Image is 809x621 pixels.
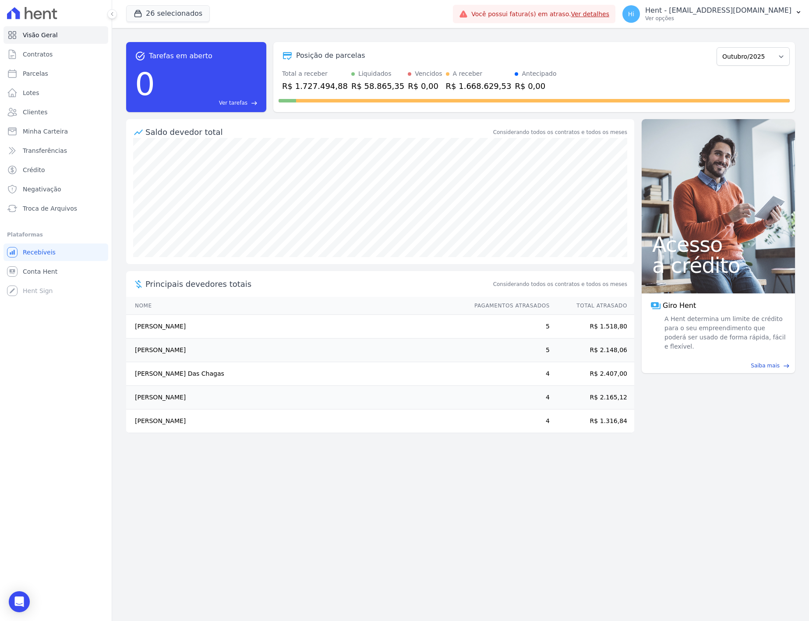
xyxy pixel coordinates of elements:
button: 26 selecionados [126,5,210,22]
span: Conta Hent [23,267,57,276]
a: Conta Hent [4,263,108,280]
a: Troca de Arquivos [4,200,108,217]
a: Ver detalhes [571,11,609,18]
td: R$ 2.148,06 [550,339,634,362]
span: Negativação [23,185,61,194]
a: Recebíveis [4,243,108,261]
td: [PERSON_NAME] Das Chagas [126,362,466,386]
span: Giro Hent [663,300,696,311]
span: Considerando todos os contratos e todos os meses [493,280,627,288]
span: Tarefas em aberto [149,51,212,61]
div: R$ 1.668.629,53 [446,80,512,92]
div: A receber [453,69,483,78]
button: Hi Hent - [EMAIL_ADDRESS][DOMAIN_NAME] Ver opções [615,2,809,26]
a: Transferências [4,142,108,159]
td: 5 [466,339,550,362]
div: 0 [135,61,155,107]
div: Liquidados [358,69,392,78]
span: Parcelas [23,69,48,78]
div: Saldo devedor total [145,126,491,138]
div: R$ 0,00 [515,80,556,92]
span: A Hent determina um limite de crédito para o seu empreendimento que poderá ser usado de forma ráp... [663,314,786,351]
span: Contratos [23,50,53,59]
span: Troca de Arquivos [23,204,77,213]
span: Ver tarefas [219,99,247,107]
td: R$ 2.165,12 [550,386,634,409]
div: R$ 58.865,35 [351,80,404,92]
span: Clientes [23,108,47,116]
span: east [783,363,790,369]
div: Plataformas [7,229,105,240]
span: Lotes [23,88,39,97]
span: Transferências [23,146,67,155]
div: Considerando todos os contratos e todos os meses [493,128,627,136]
th: Total Atrasado [550,297,634,315]
td: [PERSON_NAME] [126,339,466,362]
a: Crédito [4,161,108,179]
span: Recebíveis [23,248,56,257]
td: 4 [466,409,550,433]
p: Hent - [EMAIL_ADDRESS][DOMAIN_NAME] [645,6,791,15]
th: Pagamentos Atrasados [466,297,550,315]
div: Posição de parcelas [296,50,365,61]
div: R$ 1.727.494,88 [282,80,348,92]
div: R$ 0,00 [408,80,442,92]
th: Nome [126,297,466,315]
span: a crédito [652,255,784,276]
span: Hi [628,11,634,17]
span: Principais devedores totais [145,278,491,290]
a: Clientes [4,103,108,121]
span: Minha Carteira [23,127,68,136]
a: Negativação [4,180,108,198]
div: Total a receber [282,69,348,78]
td: [PERSON_NAME] [126,315,466,339]
span: east [251,100,258,106]
span: Acesso [652,234,784,255]
span: Saiba mais [751,362,780,370]
a: Minha Carteira [4,123,108,140]
a: Parcelas [4,65,108,82]
span: Visão Geral [23,31,58,39]
span: Crédito [23,166,45,174]
td: 4 [466,386,550,409]
div: Antecipado [522,69,556,78]
td: R$ 1.518,80 [550,315,634,339]
div: Open Intercom Messenger [9,591,30,612]
td: [PERSON_NAME] [126,409,466,433]
td: 5 [466,315,550,339]
div: Vencidos [415,69,442,78]
a: Ver tarefas east [159,99,258,107]
a: Contratos [4,46,108,63]
td: [PERSON_NAME] [126,386,466,409]
a: Visão Geral [4,26,108,44]
td: R$ 1.316,84 [550,409,634,433]
td: R$ 2.407,00 [550,362,634,386]
a: Lotes [4,84,108,102]
p: Ver opções [645,15,791,22]
span: task_alt [135,51,145,61]
a: Saiba mais east [647,362,790,370]
span: Você possui fatura(s) em atraso. [471,10,609,19]
td: 4 [466,362,550,386]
